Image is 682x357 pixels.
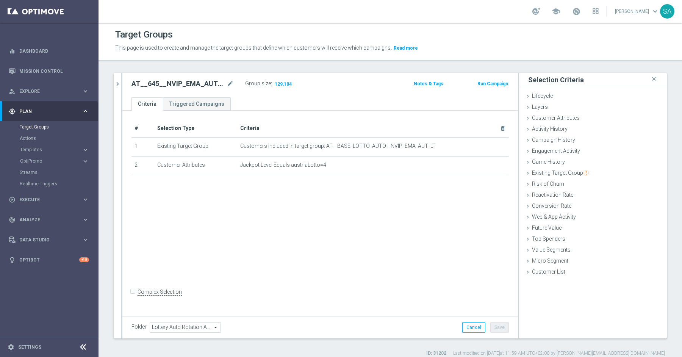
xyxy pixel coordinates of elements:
[240,162,326,168] span: Jackpot Level Equals austriaLotto=4
[8,68,89,74] button: Mission Control
[8,237,89,243] div: Data Studio keyboard_arrow_right
[20,147,82,152] div: Templates
[532,181,564,187] span: Risk of Churn
[19,238,82,242] span: Data Studio
[20,178,98,189] div: Realtime Triggers
[20,167,98,178] div: Streams
[227,79,234,88] i: mode_edit
[9,41,89,61] div: Dashboard
[532,170,589,176] span: Existing Target Group
[9,108,82,115] div: Plan
[393,44,419,52] button: Read more
[8,197,89,203] button: play_circle_outline Execute keyboard_arrow_right
[453,350,665,357] label: Last modified on [DATE] at 11:59 AM UTC+02:00 by [PERSON_NAME][EMAIL_ADDRESS][DOMAIN_NAME]
[9,216,16,223] i: track_changes
[82,146,89,153] i: keyboard_arrow_right
[528,75,584,84] h3: Selection Criteria
[532,159,565,165] span: Game History
[532,126,568,132] span: Activity History
[9,196,82,203] div: Execute
[532,258,568,264] span: Micro Segment
[20,159,82,163] div: OptiPromo
[651,7,659,16] span: keyboard_arrow_down
[131,137,154,156] td: 1
[20,147,74,152] span: Templates
[650,74,658,84] i: close
[114,73,121,95] button: chevron_right
[532,269,565,275] span: Customer List
[477,80,509,88] button: Run Campaign
[614,6,660,17] a: [PERSON_NAME]keyboard_arrow_down
[9,216,82,223] div: Analyze
[532,203,571,209] span: Conversion Rate
[8,108,89,114] button: gps_fixed Plan keyboard_arrow_right
[20,169,79,175] a: Streams
[20,124,79,130] a: Target Groups
[20,121,98,133] div: Target Groups
[9,236,82,243] div: Data Studio
[19,41,89,61] a: Dashboard
[532,225,562,231] span: Future Value
[532,148,580,154] span: Engagement Activity
[8,217,89,223] button: track_changes Analyze keyboard_arrow_right
[9,88,16,95] i: person_search
[154,137,237,156] td: Existing Target Group
[532,214,576,220] span: Web & App Activity
[131,324,147,330] label: Folder
[532,137,575,143] span: Campaign History
[9,257,16,263] i: lightbulb
[500,125,506,132] i: delete_forever
[8,257,89,263] button: lightbulb Optibot +10
[20,158,89,164] button: OptiPromo keyboard_arrow_right
[18,345,41,349] a: Settings
[82,158,89,165] i: keyboard_arrow_right
[20,155,98,167] div: OptiPromo
[138,288,182,296] label: Complex Selection
[19,109,82,114] span: Plan
[19,218,82,222] span: Analyze
[532,115,580,121] span: Customer Attributes
[660,4,674,19] div: SA
[19,250,79,270] a: Optibot
[532,247,571,253] span: Value Segments
[20,159,74,163] span: OptiPromo
[245,80,271,87] label: Group size
[240,143,436,149] span: Customers included in target group: AT__BASE_LOTTO_AUTO__NVIP_EMA_AUT_LT
[82,236,89,243] i: keyboard_arrow_right
[413,80,444,88] button: Notes & Tags
[20,133,98,144] div: Actions
[79,257,89,262] div: +10
[19,89,82,94] span: Explore
[19,197,82,202] span: Execute
[9,88,82,95] div: Explore
[9,196,16,203] i: play_circle_outline
[163,97,231,111] a: Triggered Campaigns
[154,120,237,137] th: Selection Type
[20,144,98,155] div: Templates
[82,88,89,95] i: keyboard_arrow_right
[19,61,89,81] a: Mission Control
[8,48,89,54] button: equalizer Dashboard
[20,147,89,153] button: Templates keyboard_arrow_right
[115,29,173,40] h1: Target Groups
[131,120,154,137] th: #
[9,61,89,81] div: Mission Control
[131,97,163,111] a: Criteria
[532,104,548,110] span: Layers
[115,45,392,51] span: This page is used to create and manage the target groups that define which customers will receive...
[82,216,89,223] i: keyboard_arrow_right
[20,181,79,187] a: Realtime Triggers
[9,108,16,115] i: gps_fixed
[532,192,573,198] span: Reactivation Rate
[240,125,260,131] span: Criteria
[426,350,446,357] label: ID: 31202
[552,7,560,16] span: school
[154,156,237,175] td: Customer Attributes
[8,344,14,351] i: settings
